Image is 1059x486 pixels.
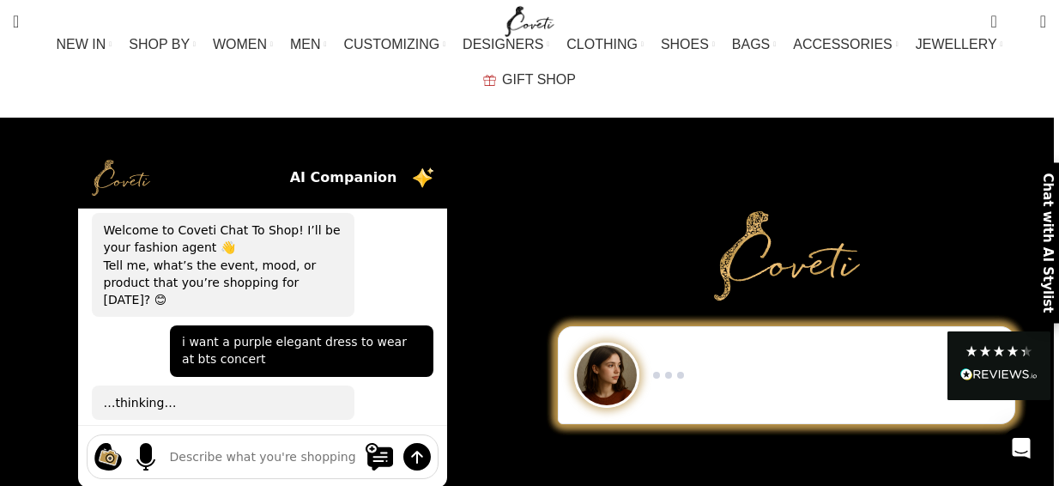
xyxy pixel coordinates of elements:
div: Read All Reviews [960,365,1038,387]
img: Primary Gold [714,211,860,301]
a: SHOP BY [129,27,196,62]
a: SHOES [661,27,715,62]
a: 0 [982,4,1005,39]
span: DESIGNERS [463,36,543,52]
span: NEW IN [57,36,106,52]
img: REVIEWS.io [960,368,1038,380]
span: JEWELLERY [916,36,997,52]
span: BAGS [732,36,770,52]
div: Read All Reviews [947,331,1050,400]
a: Search [4,4,27,39]
div: Main navigation [4,27,1055,97]
a: DESIGNERS [463,27,549,62]
span: ACCESSORIES [793,36,893,52]
a: BAGS [732,27,776,62]
a: Site logo [501,13,559,27]
span: 0 [992,9,1005,21]
span: WOMEN [213,36,267,52]
span: MEN [290,36,321,52]
span: GIFT SHOP [502,71,576,88]
span: CUSTOMIZING [343,36,439,52]
a: NEW IN [57,27,112,62]
a: CLOTHING [566,27,644,62]
a: CUSTOMIZING [343,27,445,62]
div: My Wishlist [1010,4,1027,39]
a: WOMEN [213,27,273,62]
img: GiftBag [483,75,496,86]
span: 0 [1014,17,1026,30]
div: Open Intercom Messenger [1001,428,1042,469]
a: GIFT SHOP [483,63,576,97]
a: ACCESSORIES [793,27,899,62]
div: Chat to Shop demo [546,326,1027,424]
a: MEN [290,27,326,62]
span: SHOES [661,36,709,52]
div: 4.28 Stars [965,344,1033,358]
span: CLOTHING [566,36,638,52]
a: JEWELLERY [916,27,1003,62]
span: SHOP BY [129,36,190,52]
